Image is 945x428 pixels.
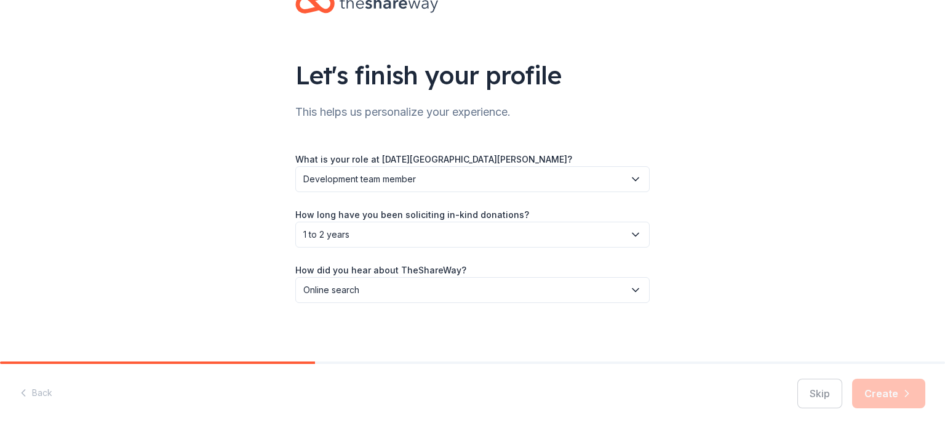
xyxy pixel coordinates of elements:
button: 1 to 2 years [295,222,650,248]
div: Let's finish your profile [295,58,650,92]
button: Development team member [295,166,650,192]
label: What is your role at [DATE][GEOGRAPHIC_DATA][PERSON_NAME]? [295,153,572,166]
label: How long have you been soliciting in-kind donations? [295,209,529,221]
span: Development team member [303,172,624,187]
span: 1 to 2 years [303,227,624,242]
span: Online search [303,283,624,297]
label: How did you hear about TheShareWay? [295,264,466,277]
button: Online search [295,277,650,303]
div: This helps us personalize your experience. [295,102,650,122]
